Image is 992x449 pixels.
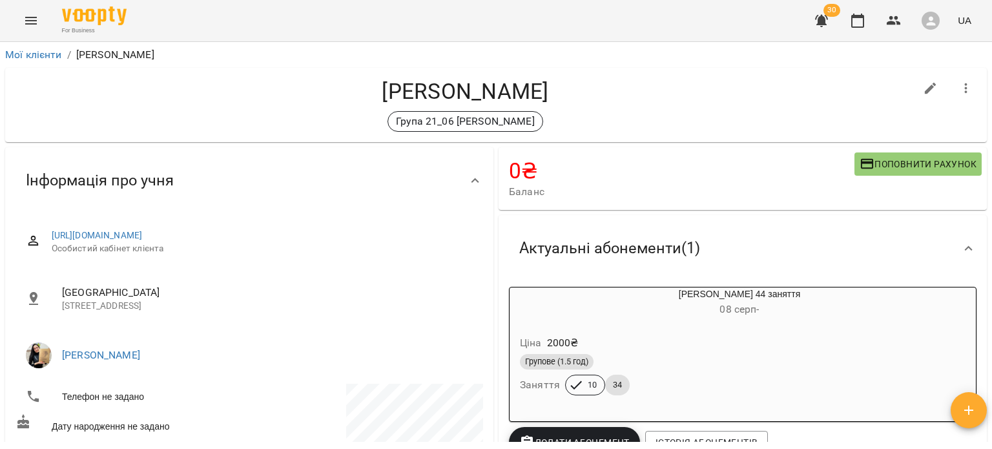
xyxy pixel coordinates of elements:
span: Актуальні абонементи ( 1 ) [519,238,700,258]
span: Баланс [509,184,854,200]
div: Актуальні абонементи(1) [499,215,987,282]
img: Ботіна Ірина Олегівна [26,342,52,368]
span: Особистий кабінет клієнта [52,242,473,255]
span: 10 [580,379,604,391]
h6: Ціна [520,334,542,352]
h6: Заняття [520,376,560,394]
span: UA [958,14,971,27]
li: / [67,47,71,63]
a: [PERSON_NAME] [62,349,140,361]
span: [GEOGRAPHIC_DATA] [62,285,473,300]
a: [URL][DOMAIN_NAME] [52,230,143,240]
span: Поповнити рахунок [860,156,976,172]
span: Групове (1.5 год) [520,356,594,368]
p: [STREET_ADDRESS] [62,300,473,313]
p: [PERSON_NAME] [76,47,154,63]
button: [PERSON_NAME] 44 заняття08 серп- Ціна2000₴Групове (1.5 год)Заняття1034 [510,287,907,411]
div: [PERSON_NAME] 44 заняття [572,287,907,318]
p: 2000 ₴ [547,335,579,351]
div: Дату народження не задано [13,412,249,435]
a: Мої клієнти [5,48,62,61]
li: Телефон не задано [15,384,247,410]
span: 30 [823,4,840,17]
span: 08 серп - [719,303,759,315]
nav: breadcrumb [5,47,987,63]
span: For Business [62,26,127,35]
h4: 0 ₴ [509,158,854,184]
div: Марина Потоцька 44 заняття [510,287,572,318]
span: 34 [605,379,630,391]
div: Інформація про учня [5,147,493,214]
h4: [PERSON_NAME] [15,78,915,105]
span: Інформація про учня [26,171,174,191]
img: Voopty Logo [62,6,127,25]
button: Поповнити рахунок [854,152,982,176]
button: UA [953,8,976,32]
div: Група 21_06 [PERSON_NAME] [387,111,543,132]
p: Група 21_06 [PERSON_NAME] [396,114,535,129]
button: Menu [15,5,46,36]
